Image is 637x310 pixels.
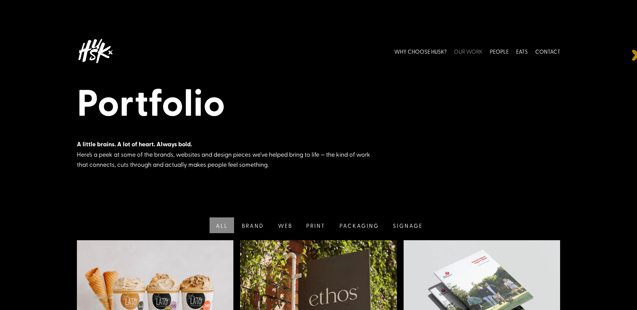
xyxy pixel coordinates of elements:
div: Here’s a peek at some of the brands, websites and design pieces we’ve helped bring to life — the ... [77,139,379,170]
img: Husk logo [77,36,114,66]
a: Packaging [331,217,385,233]
a: Brand [234,217,270,233]
a: Signage [385,217,429,233]
h1: Portfolio [77,79,560,127]
a: Web [270,217,299,233]
a: OUR WORK [454,36,483,66]
a: Print [299,217,332,233]
a: CONTACT [535,36,560,66]
a: EATS [516,36,528,66]
a: WHY CHOOSE HUSK? [394,36,447,66]
a: All [208,217,234,233]
a: PEOPLE [490,36,509,66]
strong: A little brains. A lot of heart. Always bold. [77,140,192,148]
